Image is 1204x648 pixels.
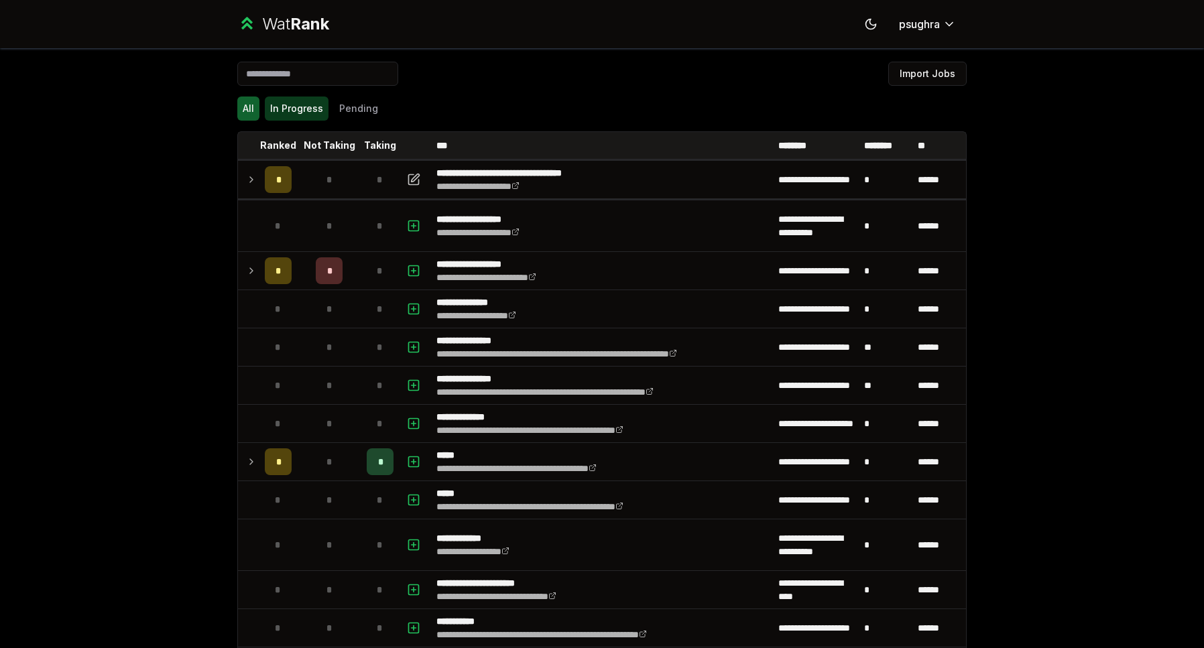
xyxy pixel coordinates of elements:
[888,62,967,86] button: Import Jobs
[899,16,940,32] span: psughra
[265,96,328,121] button: In Progress
[334,96,383,121] button: Pending
[364,139,396,152] p: Taking
[888,12,967,36] button: psughra
[237,13,329,35] a: WatRank
[304,139,355,152] p: Not Taking
[237,96,259,121] button: All
[260,139,296,152] p: Ranked
[262,13,329,35] div: Wat
[290,14,329,34] span: Rank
